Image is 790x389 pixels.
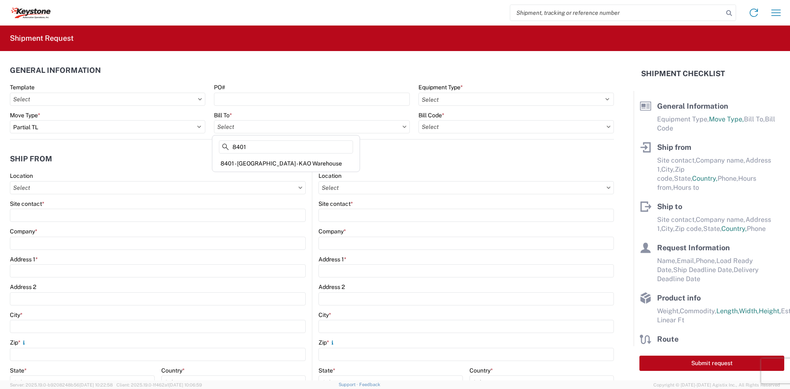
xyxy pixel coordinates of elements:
[10,200,44,207] label: Site contact
[10,256,38,263] label: Address 1
[716,307,739,315] span: Length,
[10,311,23,319] label: City
[418,84,463,91] label: Equipment Type
[657,102,728,110] span: General Information
[639,356,784,371] button: Submit request
[10,382,113,387] span: Server: 2025.19.0-b9208248b56
[339,382,359,387] a: Support
[673,266,734,274] span: Ship Deadline Date,
[418,120,614,133] input: Select
[10,33,74,43] h2: Shipment Request
[674,175,692,182] span: State,
[318,200,353,207] label: Site contact
[747,225,766,233] span: Phone
[10,181,306,194] input: Select
[318,228,346,235] label: Company
[657,243,730,252] span: Request Information
[214,112,232,119] label: Bill To
[169,382,202,387] span: [DATE] 10:06:59
[318,311,331,319] label: City
[116,382,202,387] span: Client: 2025.19.0-1f462a1
[214,157,358,170] div: 8401 - [GEOGRAPHIC_DATA] - KAO Warehouse
[418,112,444,119] label: Bill Code
[214,120,409,133] input: Select
[10,283,36,291] label: Address 2
[214,84,225,91] label: PO#
[657,115,709,123] span: Equipment Type,
[709,115,744,123] span: Move Type,
[657,216,696,224] span: Site contact,
[696,257,716,265] span: Phone,
[692,175,718,182] span: Country,
[318,181,614,194] input: Select
[10,155,52,163] h2: Ship from
[657,143,691,151] span: Ship from
[79,382,113,387] span: [DATE] 10:22:58
[318,367,335,374] label: State
[161,367,185,374] label: Country
[696,216,746,224] span: Company name,
[661,165,675,173] span: City,
[657,156,696,164] span: Site contact,
[10,228,37,235] label: Company
[759,307,781,315] span: Height,
[10,367,27,374] label: State
[657,335,678,343] span: Route
[657,293,701,302] span: Product info
[703,225,721,233] span: State,
[10,84,35,91] label: Template
[675,225,703,233] span: Zip code,
[469,367,493,374] label: Country
[661,225,675,233] span: City,
[657,307,680,315] span: Weight,
[718,175,738,182] span: Phone,
[739,307,759,315] span: Width,
[721,225,747,233] span: Country,
[641,69,725,79] h2: Shipment Checklist
[10,172,33,179] label: Location
[657,257,677,265] span: Name,
[359,382,380,387] a: Feedback
[10,339,27,346] label: Zip
[318,339,336,346] label: Zip
[510,5,723,21] input: Shipment, tracking or reference number
[653,381,780,389] span: Copyright © [DATE]-[DATE] Agistix Inc., All Rights Reserved
[318,256,346,263] label: Address 1
[673,184,699,191] span: Hours to
[657,202,682,211] span: Ship to
[696,156,746,164] span: Company name,
[318,283,345,291] label: Address 2
[10,93,205,106] input: Select
[677,257,696,265] span: Email,
[318,172,342,179] label: Location
[744,115,765,123] span: Bill To,
[10,112,40,119] label: Move Type
[680,307,716,315] span: Commodity,
[10,66,101,75] h2: General Information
